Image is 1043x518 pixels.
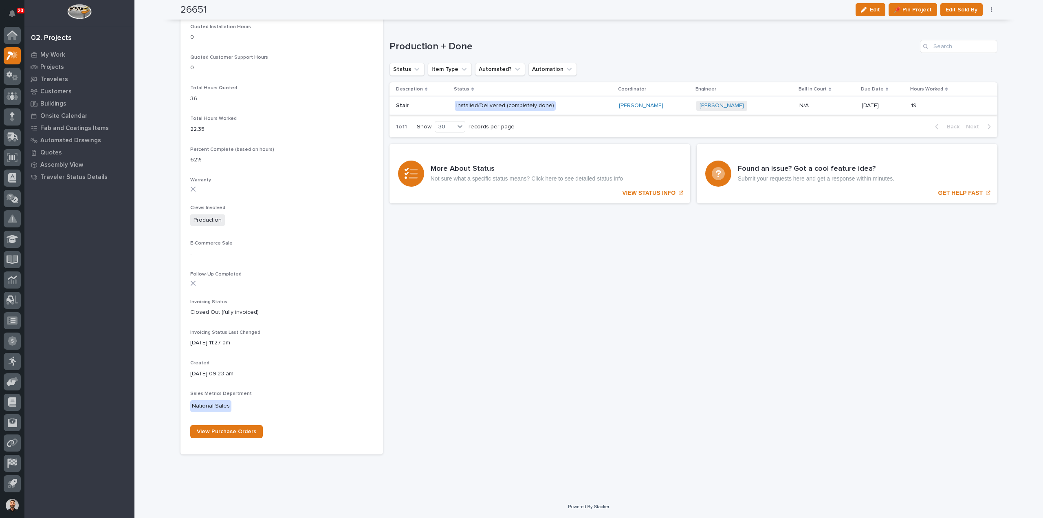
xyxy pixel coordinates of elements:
p: 0 [190,64,373,72]
p: Traveler Status Details [40,174,108,181]
p: Status [454,85,469,94]
a: Travelers [24,73,134,85]
span: Invoicing Status Last Changed [190,330,260,335]
span: E-Commerce Sale [190,241,233,246]
a: Quotes [24,146,134,159]
p: Projects [40,64,64,71]
span: View Purchase Orders [197,429,256,434]
p: GET HELP FAST [938,190,983,196]
p: records per page [469,123,515,130]
input: Search [920,40,997,53]
span: Edit Sold By [946,5,977,15]
a: My Work [24,48,134,61]
p: 19 [911,101,918,109]
h2: 26651 [180,4,207,16]
h3: More About Status [431,165,623,174]
button: Edit [856,3,885,16]
p: Stair [396,101,410,109]
p: Customers [40,88,72,95]
a: Powered By Stacker [568,504,609,509]
p: My Work [40,51,65,59]
button: Status [389,63,425,76]
span: Production [190,214,225,226]
span: Warranty [190,178,211,183]
span: Percent Complete (based on hours) [190,147,274,152]
img: Workspace Logo [67,4,91,19]
p: Closed Out (fully invoiced) [190,308,373,317]
span: Back [942,123,959,130]
p: Coordinator [618,85,646,94]
h3: Found an issue? Got a cool feature idea? [738,165,894,174]
p: Not sure what a specific status means? Click here to see detailed status info [431,175,623,182]
p: Fab and Coatings Items [40,125,109,132]
p: Description [396,85,423,94]
a: Fab and Coatings Items [24,122,134,134]
a: Automated Drawings [24,134,134,146]
a: VIEW STATUS INFO [389,144,690,203]
a: Assembly View [24,159,134,171]
div: Installed/Delivered (completely done) [455,101,556,111]
p: Quotes [40,149,62,157]
p: 36 [190,95,373,103]
button: users-avatar [4,497,21,514]
p: Due Date [861,85,884,94]
span: Follow-Up Completed [190,272,242,277]
p: Buildings [40,100,66,108]
span: Quoted Customer Support Hours [190,55,268,60]
a: Customers [24,85,134,97]
p: Submit your requests here and get a response within minutes. [738,175,894,182]
span: 📌 Pin Project [894,5,932,15]
p: N/A [799,101,810,109]
p: VIEW STATUS INFO [622,190,676,196]
a: [PERSON_NAME] [619,102,663,109]
p: [DATE] [862,102,904,109]
button: Edit Sold By [940,3,983,16]
p: [DATE] 09:23 am [190,370,373,378]
span: Next [966,123,984,130]
span: Created [190,361,209,366]
span: Invoicing Status [190,300,227,304]
a: GET HELP FAST [697,144,997,203]
div: Notifications20 [10,10,21,23]
tr: StairStair Installed/Delivered (completely done)[PERSON_NAME] [PERSON_NAME] N/AN/A [DATE]1919 [389,97,997,115]
span: Quoted Installation Hours [190,24,251,29]
p: Travelers [40,76,68,83]
div: National Sales [190,400,231,412]
p: 1 of 1 [389,117,414,137]
span: Edit [870,6,880,13]
a: Projects [24,61,134,73]
p: 22.35 [190,125,373,134]
div: 30 [435,123,455,131]
p: Show [417,123,431,130]
p: 0 [190,33,373,42]
p: Hours Worked [910,85,943,94]
span: Total Hours Quoted [190,86,237,90]
button: Back [929,123,963,130]
button: 📌 Pin Project [889,3,937,16]
p: Onsite Calendar [40,112,88,120]
a: View Purchase Orders [190,425,263,438]
p: 20 [18,8,23,13]
h1: Production + Done [389,41,917,53]
button: Next [963,123,997,130]
p: Assembly View [40,161,83,169]
p: - [190,250,373,258]
p: Automated Drawings [40,137,101,144]
p: Engineer [695,85,716,94]
a: [PERSON_NAME] [700,102,744,109]
button: Notifications [4,5,21,22]
p: [DATE] 11:27 am [190,339,373,347]
p: 62% [190,156,373,164]
div: 02. Projects [31,34,72,43]
button: Automated? [475,63,525,76]
button: Automation [528,63,577,76]
a: Onsite Calendar [24,110,134,122]
p: Ball In Court [799,85,827,94]
button: Item Type [428,63,472,76]
span: Sales Metrics Department [190,391,252,396]
a: Buildings [24,97,134,110]
span: Crews Involved [190,205,225,210]
span: Total Hours Worked [190,116,237,121]
a: Traveler Status Details [24,171,134,183]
